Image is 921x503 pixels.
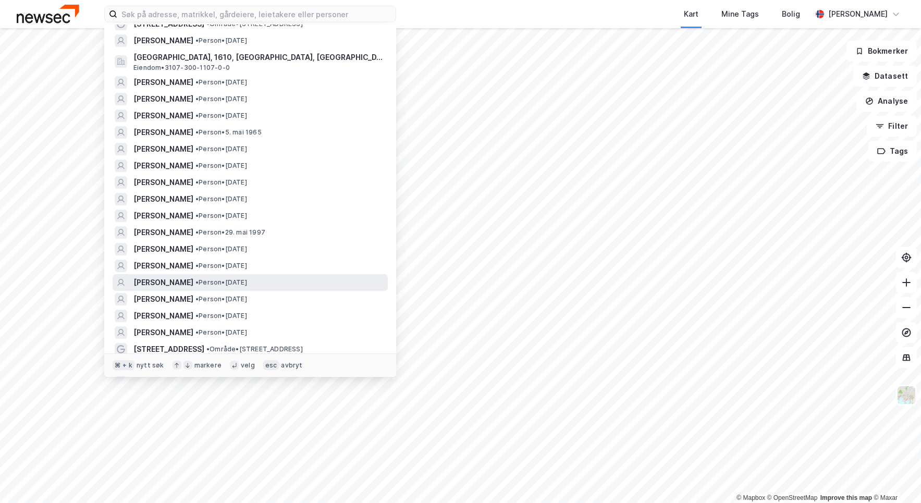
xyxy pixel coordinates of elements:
[133,126,193,139] span: [PERSON_NAME]
[133,293,193,305] span: [PERSON_NAME]
[133,160,193,172] span: [PERSON_NAME]
[113,360,134,371] div: ⌘ + k
[281,361,302,370] div: avbryt
[206,20,210,28] span: •
[828,8,888,20] div: [PERSON_NAME]
[195,128,262,137] span: Person • 5. mai 1965
[195,312,199,320] span: •
[133,310,193,322] span: [PERSON_NAME]
[206,345,210,353] span: •
[133,243,193,255] span: [PERSON_NAME]
[195,112,247,120] span: Person • [DATE]
[897,385,916,405] img: Z
[721,8,759,20] div: Mine Tags
[195,328,247,337] span: Person • [DATE]
[869,453,921,503] iframe: Chat Widget
[133,210,193,222] span: [PERSON_NAME]
[195,78,247,87] span: Person • [DATE]
[195,95,247,103] span: Person • [DATE]
[195,262,199,269] span: •
[195,95,199,103] span: •
[133,34,193,47] span: [PERSON_NAME]
[206,345,303,353] span: Område • [STREET_ADDRESS]
[195,245,199,253] span: •
[195,195,199,203] span: •
[195,245,247,253] span: Person • [DATE]
[133,226,193,239] span: [PERSON_NAME]
[853,66,917,87] button: Datasett
[195,295,199,303] span: •
[195,262,247,270] span: Person • [DATE]
[195,178,247,187] span: Person • [DATE]
[195,162,247,170] span: Person • [DATE]
[195,278,247,287] span: Person • [DATE]
[133,326,193,339] span: [PERSON_NAME]
[195,295,247,303] span: Person • [DATE]
[684,8,698,20] div: Kart
[736,494,765,501] a: Mapbox
[846,41,917,62] button: Bokmerker
[782,8,800,20] div: Bolig
[117,6,396,22] input: Søk på adresse, matrikkel, gårdeiere, leietakere eller personer
[133,93,193,105] span: [PERSON_NAME]
[137,361,164,370] div: nytt søk
[195,228,265,237] span: Person • 29. mai 1997
[195,212,199,219] span: •
[195,36,199,44] span: •
[133,51,384,64] span: [GEOGRAPHIC_DATA], 1610, [GEOGRAPHIC_DATA], [GEOGRAPHIC_DATA]
[195,312,247,320] span: Person • [DATE]
[195,162,199,169] span: •
[133,343,204,355] span: [STREET_ADDRESS]
[767,494,818,501] a: OpenStreetMap
[241,361,255,370] div: velg
[133,109,193,122] span: [PERSON_NAME]
[195,145,247,153] span: Person • [DATE]
[195,195,247,203] span: Person • [DATE]
[17,5,79,23] img: newsec-logo.f6e21ccffca1b3a03d2d.png
[133,276,193,289] span: [PERSON_NAME]
[133,64,230,72] span: Eiendom • 3107-300-1107-0-0
[195,178,199,186] span: •
[195,112,199,119] span: •
[133,260,193,272] span: [PERSON_NAME]
[195,212,247,220] span: Person • [DATE]
[195,328,199,336] span: •
[195,128,199,136] span: •
[195,36,247,45] span: Person • [DATE]
[195,145,199,153] span: •
[133,193,193,205] span: [PERSON_NAME]
[856,91,917,112] button: Analyse
[133,143,193,155] span: [PERSON_NAME]
[263,360,279,371] div: esc
[133,176,193,189] span: [PERSON_NAME]
[868,141,917,162] button: Tags
[195,228,199,236] span: •
[867,116,917,137] button: Filter
[820,494,872,501] a: Improve this map
[195,78,199,86] span: •
[133,76,193,89] span: [PERSON_NAME]
[194,361,222,370] div: markere
[195,278,199,286] span: •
